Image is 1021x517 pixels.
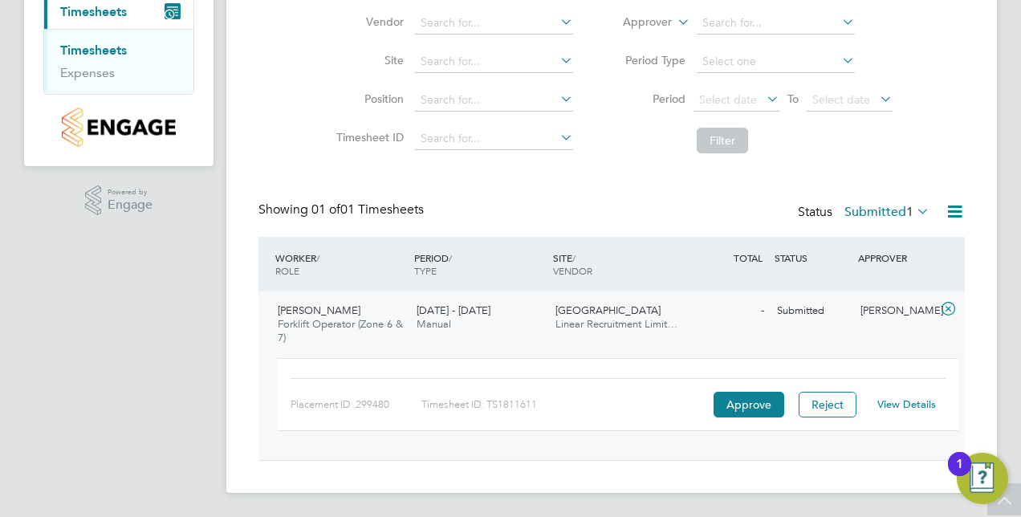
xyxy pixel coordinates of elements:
span: Timesheets [60,4,127,19]
a: View Details [877,397,936,411]
button: Approve [714,392,784,417]
div: [PERSON_NAME] [854,298,938,324]
a: Powered byEngage [85,185,153,216]
div: Submitted [771,298,854,324]
span: Manual [417,317,451,331]
label: Position [332,92,404,106]
span: Select date [812,92,870,107]
label: Site [332,53,404,67]
input: Search for... [415,128,573,150]
a: Timesheets [60,43,127,58]
input: Select one [697,51,855,73]
div: Placement ID: 299480 [291,392,421,417]
div: APPROVER [854,243,938,272]
span: Select date [699,92,757,107]
span: 1 [906,204,913,220]
span: To [783,88,803,109]
span: 01 of [311,202,340,218]
label: Vendor [332,14,404,29]
div: Showing [258,202,427,218]
span: Engage [108,198,153,212]
span: / [316,251,319,264]
span: VENDOR [553,264,592,277]
span: / [572,251,576,264]
a: Expenses [60,65,115,80]
div: Status [798,202,933,224]
button: Open Resource Center, 1 new notification [957,453,1008,504]
img: countryside-properties-logo-retina.png [62,108,175,147]
a: Go to home page [43,108,194,147]
label: Timesheet ID [332,130,404,145]
div: SITE [549,243,688,285]
button: Reject [799,392,856,417]
div: WORKER [271,243,410,285]
span: TOTAL [734,251,763,264]
input: Search for... [415,89,573,112]
span: Powered by [108,185,153,199]
label: Submitted [844,204,929,220]
span: Linear Recruitment Limit… [555,317,677,331]
input: Search for... [697,12,855,35]
div: PERIOD [410,243,549,285]
span: [DATE] - [DATE] [417,303,490,317]
input: Search for... [415,51,573,73]
span: 01 Timesheets [311,202,424,218]
input: Search for... [415,12,573,35]
span: [GEOGRAPHIC_DATA] [555,303,661,317]
label: Period [613,92,685,106]
button: Filter [697,128,748,153]
div: STATUS [771,243,854,272]
span: / [449,251,452,264]
label: Approver [600,14,672,31]
span: TYPE [414,264,437,277]
span: ROLE [275,264,299,277]
div: 1 [956,464,963,485]
span: Forklift Operator (Zone 6 & 7) [278,317,403,344]
span: [PERSON_NAME] [278,303,360,317]
div: Timesheet ID: TS1811611 [421,392,710,417]
label: Period Type [613,53,685,67]
div: Timesheets [44,29,193,94]
div: - [687,298,771,324]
